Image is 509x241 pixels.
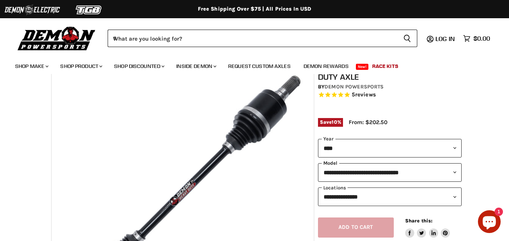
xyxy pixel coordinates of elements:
[459,33,494,44] a: $0.00
[61,3,117,17] img: TGB Logo 2
[108,30,417,47] form: Product
[473,35,490,42] span: $0.00
[108,30,397,47] input: When autocomplete results are available use up and down arrows to review and enter to select
[318,63,462,82] h1: Yamaha Grizzly 700 Demon Heavy Duty Axle
[318,91,462,99] span: Rated 4.6 out of 5 stars 5 reviews
[435,35,455,43] span: Log in
[356,64,369,70] span: New!
[332,119,337,125] span: 10
[222,58,296,74] a: Request Custom Axles
[55,58,107,74] a: Shop Product
[476,210,503,235] inbox-online-store-chat: Shopify online store chat
[171,58,221,74] a: Inside Demon
[318,83,462,91] div: by
[366,58,404,74] a: Race Kits
[324,83,384,90] a: Demon Powersports
[9,55,488,74] ul: Main menu
[318,187,462,206] select: keys
[298,58,354,74] a: Demon Rewards
[397,30,417,47] button: Search
[318,163,462,182] select: modal-name
[355,91,376,98] span: reviews
[4,3,61,17] img: Demon Electric Logo 2
[352,91,376,98] span: 5 reviews
[9,58,53,74] a: Shop Make
[318,118,343,126] span: Save %
[15,25,98,52] img: Demon Powersports
[108,58,169,74] a: Shop Discounted
[349,119,387,126] span: From: $202.50
[405,218,432,224] span: Share this:
[318,139,462,158] select: year
[432,35,459,42] a: Log in
[405,217,450,238] aside: Share this:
